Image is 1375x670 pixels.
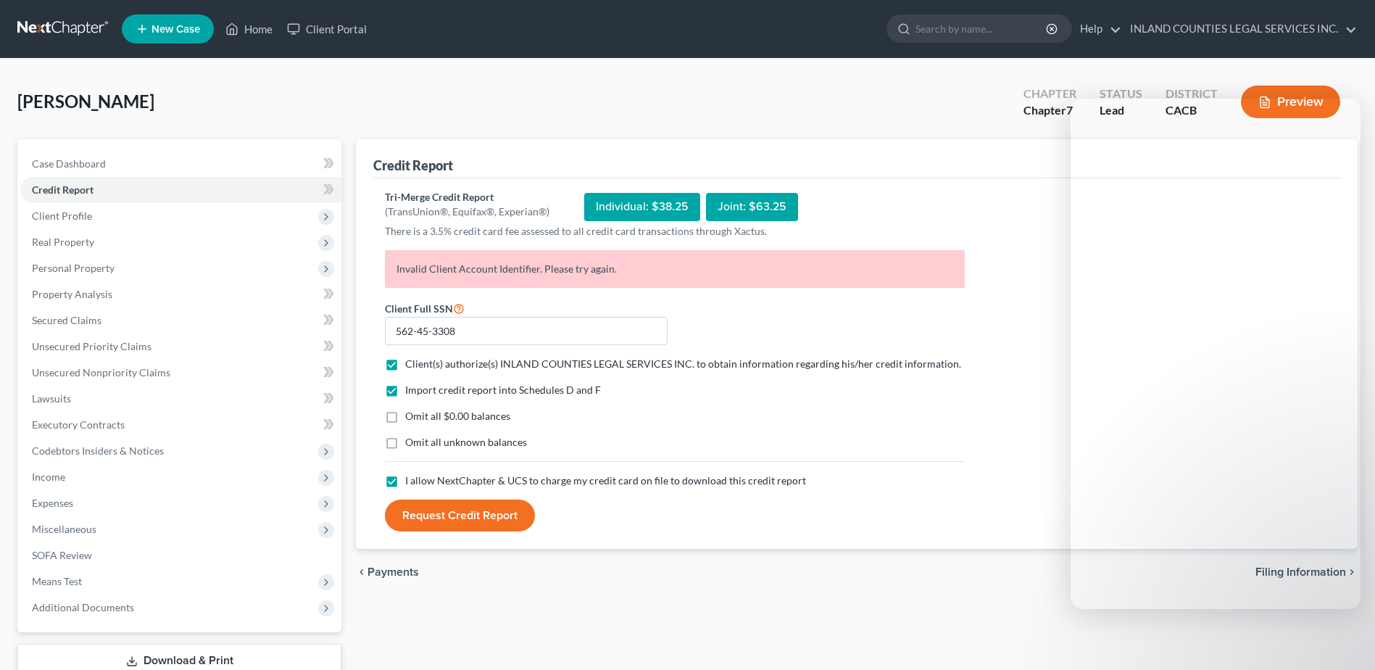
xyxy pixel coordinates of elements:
[385,302,453,315] span: Client Full SSN
[20,177,341,203] a: Credit Report
[356,566,367,578] i: chevron_left
[32,340,151,352] span: Unsecured Priority Claims
[32,236,94,248] span: Real Property
[1066,103,1073,117] span: 7
[32,444,164,457] span: Codebtors Insiders & Notices
[385,224,965,239] p: There is a 3.5% credit card fee assessed to all credit card transactions through Xactus.
[32,601,134,613] span: Additional Documents
[20,151,341,177] a: Case Dashboard
[373,157,453,174] div: Credit Report
[32,157,106,170] span: Case Dashboard
[1023,86,1076,102] div: Chapter
[405,436,527,448] span: Omit all unknown balances
[17,91,154,112] span: [PERSON_NAME]
[1241,86,1340,118] button: Preview
[32,366,170,379] span: Unsecured Nonpriority Claims
[32,523,96,535] span: Miscellaneous
[385,250,965,288] p: Invalid Client Account Identifier. Please try again.
[915,15,1048,42] input: Search by name...
[20,412,341,438] a: Executory Contracts
[151,24,200,35] span: New Case
[385,204,549,219] div: (TransUnion®, Equifax®, Experian®)
[405,384,601,396] span: Import credit report into Schedules D and F
[1023,102,1076,119] div: Chapter
[1071,99,1361,609] iframe: Intercom live chat
[32,471,65,483] span: Income
[1166,86,1218,102] div: District
[32,549,92,561] span: SOFA Review
[385,190,549,204] div: Tri-Merge Credit Report
[584,193,700,221] div: Individual: $38.25
[32,497,73,509] span: Expenses
[405,357,961,370] span: Client(s) authorize(s) INLAND COUNTIES LEGAL SERVICES INC. to obtain information regarding his/he...
[20,386,341,412] a: Lawsuits
[280,16,374,42] a: Client Portal
[1100,86,1142,102] div: Status
[20,307,341,334] a: Secured Claims
[1123,16,1357,42] a: INLAND COUNTIES LEGAL SERVICES INC.
[356,566,419,578] button: chevron_left Payments
[20,281,341,307] a: Property Analysis
[405,474,806,487] span: I allow NextChapter & UCS to charge my credit card on file to download this credit report
[32,262,115,274] span: Personal Property
[1326,621,1361,655] iframe: Intercom live chat
[706,193,798,221] div: Joint: $63.25
[1073,16,1121,42] a: Help
[32,314,101,326] span: Secured Claims
[20,360,341,386] a: Unsecured Nonpriority Claims
[20,542,341,568] a: SOFA Review
[32,210,92,222] span: Client Profile
[32,183,94,196] span: Credit Report
[20,334,341,360] a: Unsecured Priority Claims
[405,410,510,422] span: Omit all $0.00 balances
[385,317,668,346] input: XXX-XX-XXXX
[32,392,71,405] span: Lawsuits
[385,500,535,532] button: Request Credit Report
[218,16,280,42] a: Home
[367,566,419,578] span: Payments
[32,418,125,431] span: Executory Contracts
[32,575,82,587] span: Means Test
[32,288,112,300] span: Property Analysis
